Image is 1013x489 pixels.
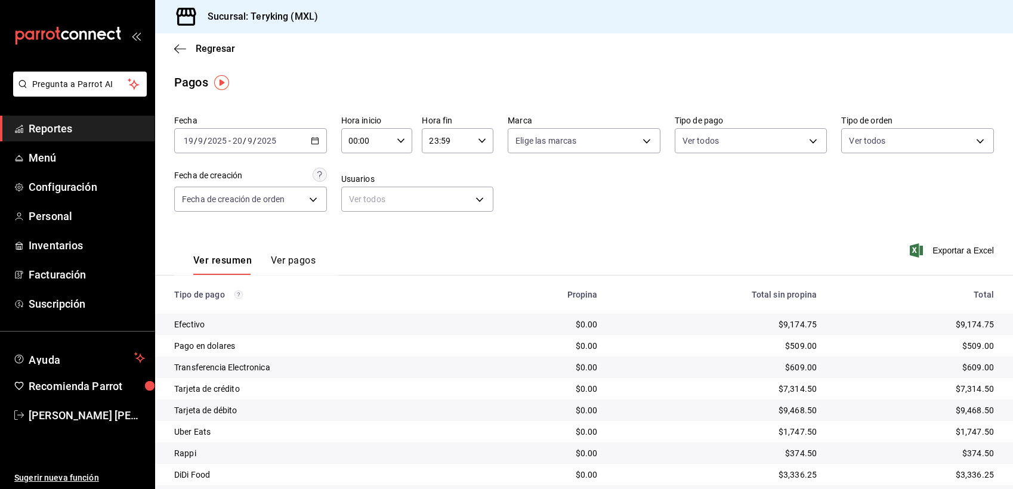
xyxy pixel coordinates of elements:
span: [PERSON_NAME] [PERSON_NAME] [29,407,145,423]
div: Uber Eats [174,426,469,438]
div: $3,336.25 [617,469,817,481]
button: Regresar [174,43,235,54]
div: $609.00 [836,361,994,373]
span: Recomienda Parrot [29,378,145,394]
div: Efectivo [174,318,469,330]
div: $0.00 [488,469,598,481]
label: Tipo de orden [841,116,994,125]
img: Tooltip marker [214,75,229,90]
div: $0.00 [488,361,598,373]
button: Ver pagos [271,255,316,275]
div: Tarjeta de crédito [174,383,469,395]
button: Exportar a Excel [912,243,994,258]
div: $0.00 [488,318,598,330]
div: $9,174.75 [836,318,994,330]
div: $0.00 [488,426,598,438]
button: Pregunta a Parrot AI [13,72,147,97]
div: $0.00 [488,447,598,459]
svg: Los pagos realizados con Pay y otras terminales son montos brutos. [234,290,243,299]
div: $9,468.50 [836,404,994,416]
input: -- [247,136,253,146]
span: Inventarios [29,237,145,253]
label: Fecha [174,116,327,125]
div: $0.00 [488,404,598,416]
span: / [194,136,197,146]
div: Fecha de creación [174,169,242,182]
div: Rappi [174,447,469,459]
span: Ver todos [682,135,719,147]
div: Propina [488,290,598,299]
div: $609.00 [617,361,817,373]
div: Ver todos [341,187,494,212]
span: Ver todos [849,135,885,147]
span: Personal [29,208,145,224]
div: $7,314.50 [836,383,994,395]
label: Hora inicio [341,116,413,125]
a: Pregunta a Parrot AI [8,86,147,99]
div: Tipo de pago [174,290,469,299]
span: Fecha de creación de orden [182,193,285,205]
span: Pregunta a Parrot AI [32,78,128,91]
div: Pago en dolares [174,340,469,352]
div: navigation tabs [193,255,316,275]
div: $0.00 [488,383,598,395]
input: -- [197,136,203,146]
div: Transferencia Electronica [174,361,469,373]
button: open_drawer_menu [131,31,141,41]
input: ---- [257,136,277,146]
span: Sugerir nueva función [14,472,145,484]
input: -- [183,136,194,146]
div: Tarjeta de débito [174,404,469,416]
div: $509.00 [836,340,994,352]
div: Total sin propina [617,290,817,299]
div: $509.00 [617,340,817,352]
div: $7,314.50 [617,383,817,395]
div: $1,747.50 [836,426,994,438]
div: $1,747.50 [617,426,817,438]
input: ---- [207,136,227,146]
span: - [228,136,231,146]
div: $374.50 [836,447,994,459]
label: Usuarios [341,175,494,183]
label: Tipo de pago [675,116,827,125]
span: Suscripción [29,296,145,312]
div: $0.00 [488,340,598,352]
div: DiDi Food [174,469,469,481]
span: Regresar [196,43,235,54]
span: / [253,136,257,146]
div: Pagos [174,73,208,91]
div: $9,468.50 [617,404,817,416]
div: Total [836,290,994,299]
span: Elige las marcas [515,135,576,147]
div: $9,174.75 [617,318,817,330]
h3: Sucursal: Teryking (MXL) [198,10,318,24]
div: $3,336.25 [836,469,994,481]
span: Ayuda [29,351,129,365]
label: Hora fin [422,116,493,125]
label: Marca [508,116,660,125]
span: / [243,136,246,146]
div: $374.50 [617,447,817,459]
span: Reportes [29,120,145,137]
span: Facturación [29,267,145,283]
button: Ver resumen [193,255,252,275]
span: / [203,136,207,146]
input: -- [232,136,243,146]
span: Configuración [29,179,145,195]
span: Menú [29,150,145,166]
